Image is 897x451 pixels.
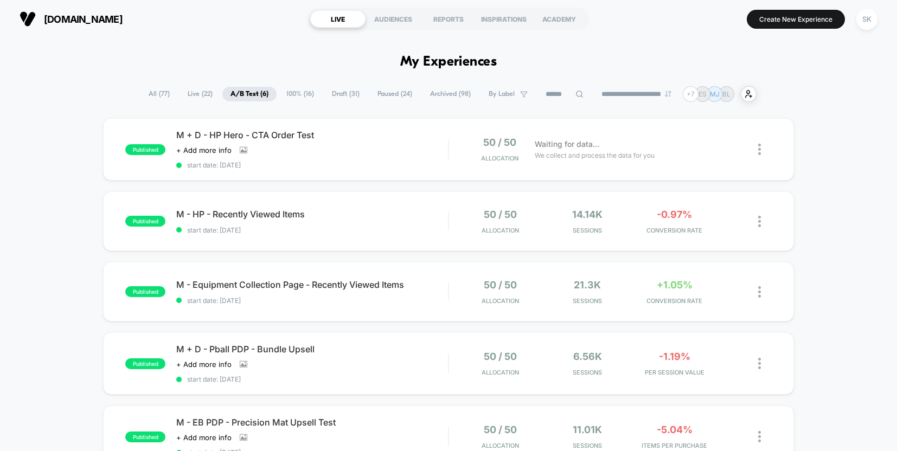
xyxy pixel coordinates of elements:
[758,431,761,442] img: close
[573,424,602,435] span: 11.01k
[176,226,448,234] span: start date: [DATE]
[482,227,519,234] span: Allocation
[484,209,517,220] span: 50 / 50
[531,10,587,28] div: ACADEMY
[633,227,715,234] span: CONVERSION RATE
[176,297,448,305] span: start date: [DATE]
[176,146,232,154] span: + Add more info
[856,9,877,30] div: SK
[482,442,519,449] span: Allocation
[547,227,628,234] span: Sessions
[853,8,881,30] button: SK
[176,161,448,169] span: start date: [DATE]
[633,442,715,449] span: ITEMS PER PURCHASE
[125,286,165,297] span: published
[481,154,518,162] span: Allocation
[482,369,519,376] span: Allocation
[140,87,178,101] span: All ( 77 )
[369,87,420,101] span: Paused ( 24 )
[699,90,707,98] p: ES
[547,369,628,376] span: Sessions
[476,10,531,28] div: INSPIRATIONS
[657,279,693,291] span: +1.05%
[400,54,497,70] h1: My Experiences
[125,216,165,227] span: published
[683,86,699,102] div: + 7
[535,138,599,150] span: Waiting for data...
[484,424,517,435] span: 50 / 50
[16,10,126,28] button: [DOMAIN_NAME]
[572,209,603,220] span: 14.14k
[482,297,519,305] span: Allocation
[758,358,761,369] img: close
[44,14,123,25] span: [DOMAIN_NAME]
[176,360,232,369] span: + Add more info
[180,87,221,101] span: Live ( 22 )
[573,351,602,362] span: 6.56k
[665,91,671,97] img: end
[747,10,845,29] button: Create New Experience
[324,87,368,101] span: Draft ( 31 )
[547,297,628,305] span: Sessions
[20,11,36,27] img: Visually logo
[657,209,692,220] span: -0.97%
[278,87,322,101] span: 100% ( 16 )
[710,90,720,98] p: MJ
[484,279,517,291] span: 50 / 50
[176,375,448,383] span: start date: [DATE]
[574,279,601,291] span: 21.3k
[758,144,761,155] img: close
[222,87,277,101] span: A/B Test ( 6 )
[758,286,761,298] img: close
[758,216,761,227] img: close
[633,369,715,376] span: PER SESSION VALUE
[659,351,690,362] span: -1.19%
[125,431,165,442] span: published
[310,10,366,28] div: LIVE
[176,279,448,290] span: M - Equipment Collection Page - Recently Viewed Items
[484,351,517,362] span: 50 / 50
[722,90,731,98] p: BL
[421,10,476,28] div: REPORTS
[125,144,165,155] span: published
[547,442,628,449] span: Sessions
[176,344,448,355] span: M + D - Pball PDP - Bundle Upsell
[176,417,448,428] span: M - EB PDP - Precision Mat Upsell Test
[366,10,421,28] div: AUDIENCES
[422,87,479,101] span: Archived ( 98 )
[176,433,232,442] span: + Add more info
[489,90,515,98] span: By Label
[176,209,448,220] span: M - HP - Recently Viewed Items
[633,297,715,305] span: CONVERSION RATE
[483,137,516,148] span: 50 / 50
[535,150,655,160] span: We collect and process the data for you
[657,424,693,435] span: -5.04%
[125,358,165,369] span: published
[176,130,448,140] span: M + D - HP Hero - CTA Order Test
